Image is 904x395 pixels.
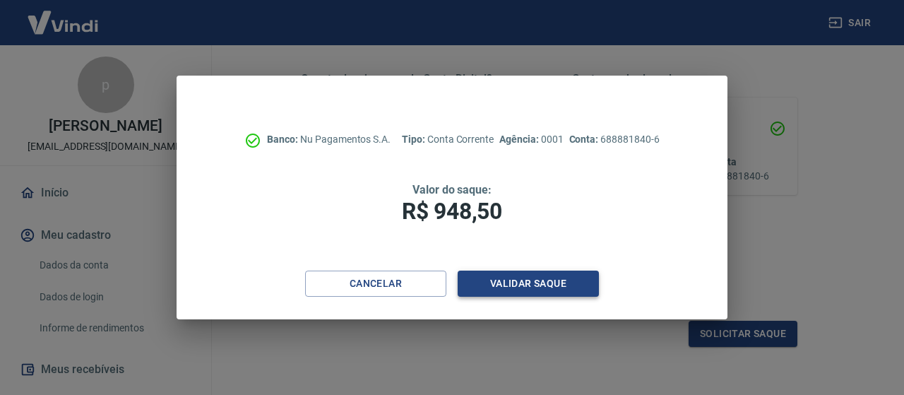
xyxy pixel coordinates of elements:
span: R$ 948,50 [402,198,502,225]
button: Cancelar [305,271,446,297]
span: Agência: [499,134,541,145]
p: Conta Corrente [402,132,494,147]
span: Banco: [267,134,300,145]
p: 0001 [499,132,563,147]
span: Tipo: [402,134,427,145]
p: Nu Pagamentos S.A. [267,132,391,147]
button: Validar saque [458,271,599,297]
span: Conta: [569,134,601,145]
span: Valor do saque: [412,183,492,196]
p: 688881840-6 [569,132,660,147]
